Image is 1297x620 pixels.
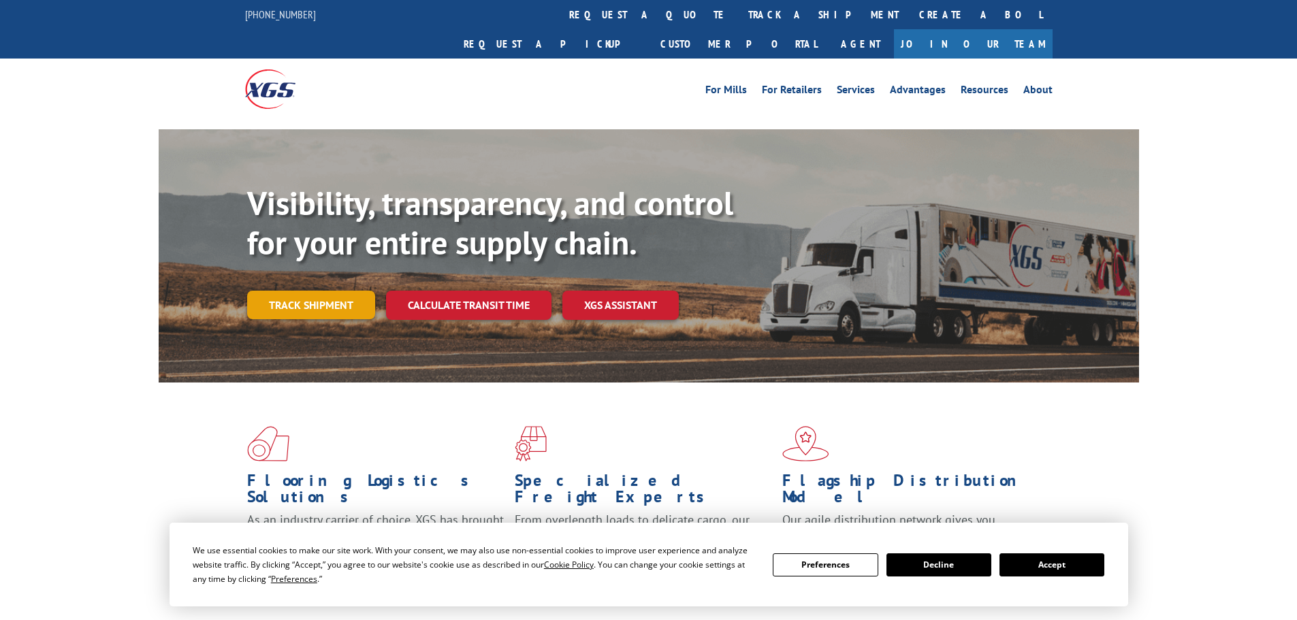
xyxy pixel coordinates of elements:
[515,512,772,572] p: From overlength loads to delicate cargo, our experienced staff knows the best way to move your fr...
[245,7,316,21] a: [PHONE_NUMBER]
[773,553,878,576] button: Preferences
[386,291,551,320] a: Calculate transit time
[762,84,822,99] a: For Retailers
[782,512,1033,544] span: Our agile distribution network gives you nationwide inventory management on demand.
[170,523,1128,606] div: Cookie Consent Prompt
[562,291,679,320] a: XGS ASSISTANT
[544,559,594,570] span: Cookie Policy
[515,426,547,461] img: xgs-icon-focused-on-flooring-red
[782,426,829,461] img: xgs-icon-flagship-distribution-model-red
[650,29,827,59] a: Customer Portal
[247,426,289,461] img: xgs-icon-total-supply-chain-intelligence-red
[247,472,505,512] h1: Flooring Logistics Solutions
[247,182,733,263] b: Visibility, transparency, and control for your entire supply chain.
[782,472,1040,512] h1: Flagship Distribution Model
[961,84,1008,99] a: Resources
[515,472,772,512] h1: Specialized Freight Experts
[453,29,650,59] a: Request a pickup
[705,84,747,99] a: For Mills
[886,553,991,576] button: Decline
[271,573,317,585] span: Preferences
[894,29,1053,59] a: Join Our Team
[247,512,504,560] span: As an industry carrier of choice, XGS has brought innovation and dedication to flooring logistics...
[1023,84,1053,99] a: About
[890,84,946,99] a: Advantages
[837,84,875,99] a: Services
[193,543,756,586] div: We use essential cookies to make our site work. With your consent, we may also use non-essential ...
[999,553,1104,576] button: Accept
[827,29,894,59] a: Agent
[247,291,375,319] a: Track shipment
